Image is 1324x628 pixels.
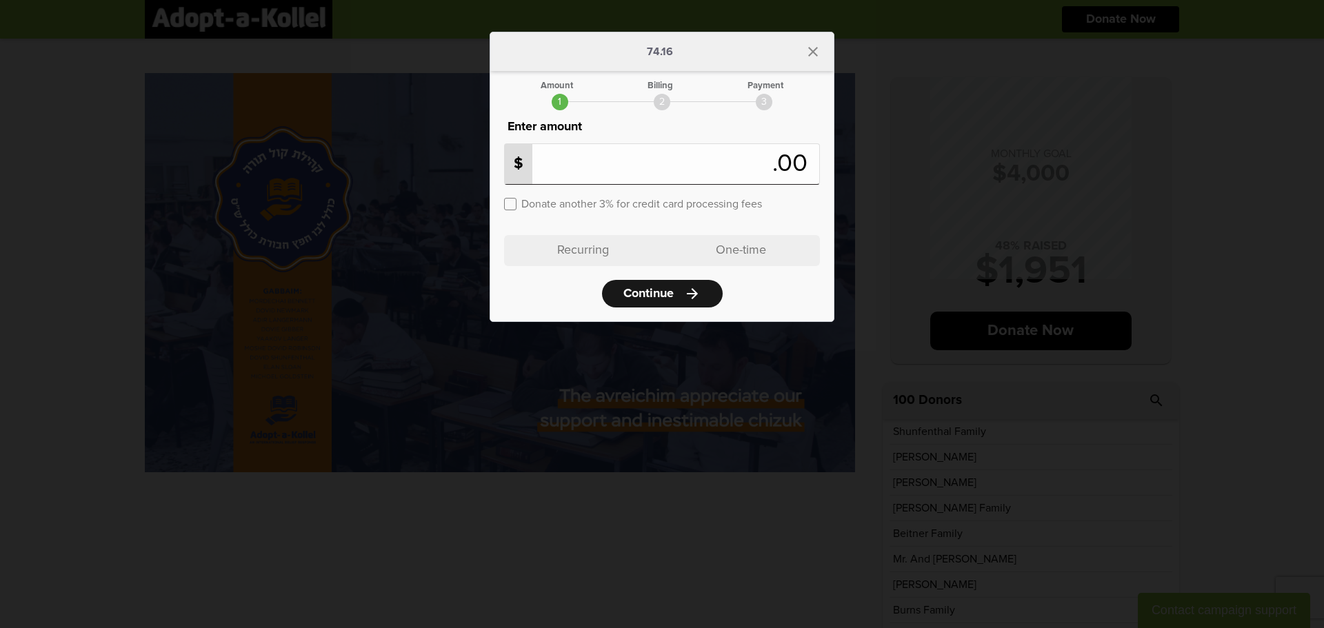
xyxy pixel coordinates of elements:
a: Continuearrow_forward [602,280,723,307]
p: One-time [662,235,820,266]
p: $ [505,144,532,184]
div: Payment [748,81,783,90]
div: Amount [541,81,573,90]
p: Enter amount [504,117,820,136]
span: Continue [623,287,674,300]
p: Recurring [504,235,662,266]
div: 2 [654,94,670,110]
p: 74.16 [647,46,673,57]
label: Donate another 3% for credit card processing fees [521,196,762,210]
div: Billing [648,81,673,90]
div: 1 [552,94,568,110]
i: arrow_forward [684,285,701,302]
div: 3 [756,94,772,110]
i: close [805,43,821,60]
span: .00 [772,152,814,176]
